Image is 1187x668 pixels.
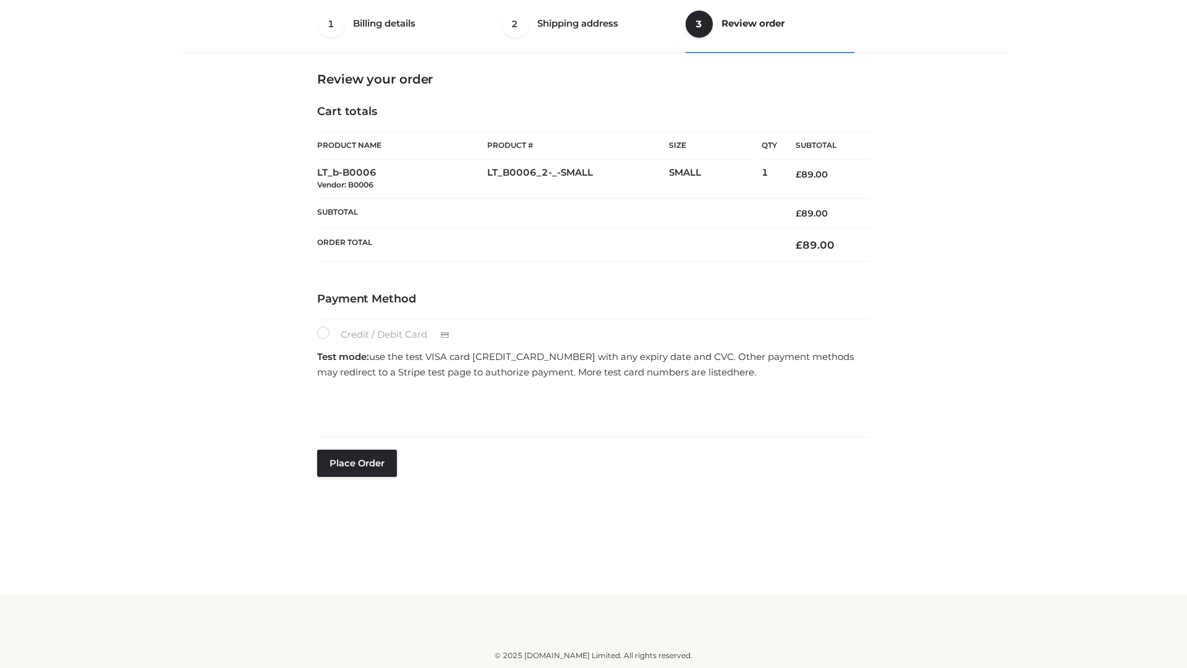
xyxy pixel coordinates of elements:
th: Subtotal [317,198,777,228]
td: LT_B0006_2-_-SMALL [487,160,669,199]
th: Qty [762,131,777,160]
td: LT_b-B0006 [317,160,487,199]
td: 1 [762,160,777,199]
div: © 2025 [DOMAIN_NAME] Limited. All rights reserved. [184,649,1003,662]
span: £ [796,169,801,180]
h4: Payment Method [317,293,870,306]
strong: Test mode: [317,351,369,362]
th: Size [669,132,755,160]
bdi: 89.00 [796,169,828,180]
label: Credit / Debit Card [317,327,462,343]
td: SMALL [669,160,762,199]
button: Place order [317,450,397,477]
th: Product Name [317,131,487,160]
h4: Cart totals [317,105,870,119]
th: Subtotal [777,132,870,160]
bdi: 89.00 [796,239,835,251]
th: Product # [487,131,669,160]
h3: Review your order [317,72,870,87]
span: £ [796,208,801,219]
img: Credit / Debit Card [433,328,456,343]
p: use the test VISA card [CREDIT_CARD_NUMBER] with any expiry date and CVC. Other payment methods m... [317,349,870,380]
th: Order Total [317,229,777,262]
small: Vendor: B0006 [317,180,373,189]
a: here [733,366,754,378]
iframe: Secure payment input frame [315,384,867,429]
bdi: 89.00 [796,208,828,219]
span: £ [796,239,802,251]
